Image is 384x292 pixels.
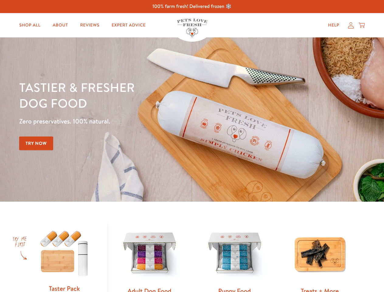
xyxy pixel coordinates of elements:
img: Pets Love Fresh [177,19,207,37]
h1: Tastier & fresher dog food [19,79,250,111]
a: Shop All [14,19,45,31]
a: Expert Advice [107,19,150,31]
a: About [48,19,73,31]
a: Help [323,19,344,31]
a: Reviews [75,19,104,31]
p: Zero preservatives. 100% natural. [19,116,250,127]
a: Try Now [19,137,53,150]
